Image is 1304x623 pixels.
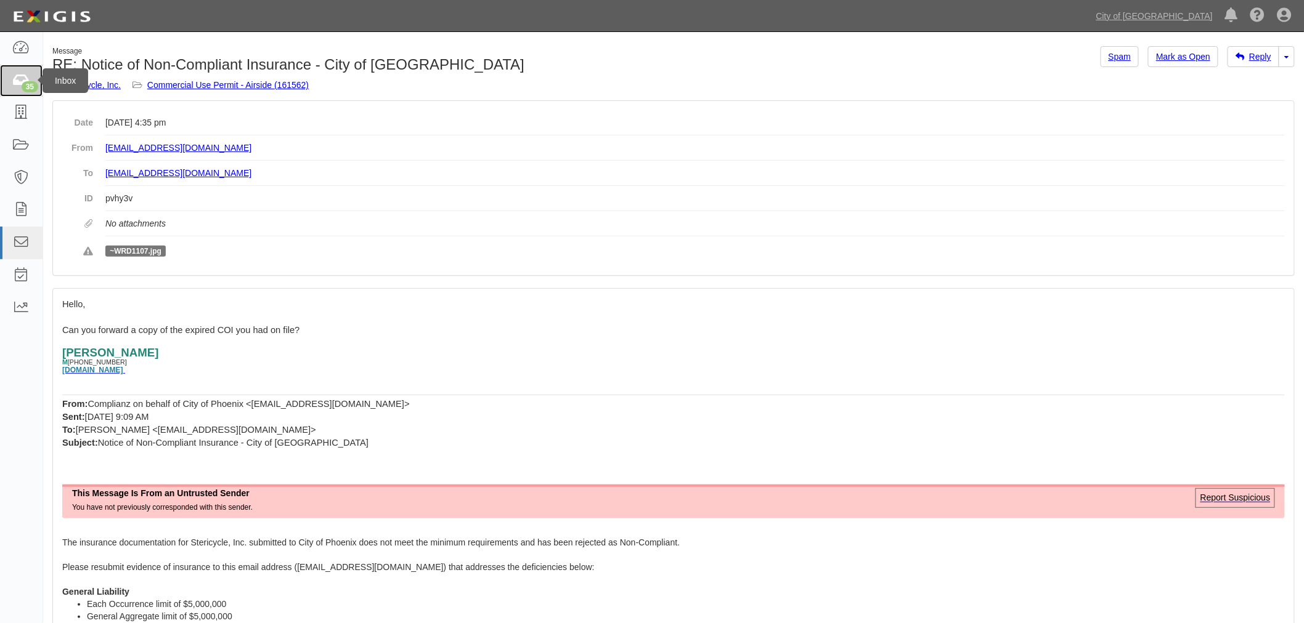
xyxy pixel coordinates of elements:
[87,599,226,609] span: Each Occurrence limit of $5,000,000
[62,161,93,179] dt: To
[62,135,93,154] dt: From
[68,358,127,366] span: [PHONE_NUMBER]
[62,587,129,597] span: General Liability
[62,110,93,129] dt: Date
[105,246,166,257] span: ~WRD1107.jpg
[72,503,253,512] span: You have not previously corresponded with this sender.
[62,358,68,366] span: M
[62,346,159,359] span: [PERSON_NAME]
[1090,4,1219,28] a: City of [GEOGRAPHIC_DATA]
[62,438,98,448] b: Subject:
[62,299,85,309] span: Hello,
[62,469,151,470] span: The insurance documentation for Stericycle, Inc. submitted to City of Phoenix does not meet the m...
[72,488,250,498] span: This Message Is From an Untrusted Sender
[62,399,410,448] span: Complianz on behalf of City of Phoenix <[EMAIL_ADDRESS][DOMAIN_NAME]> [DATE] 9:09 AM [PERSON_NAME...
[147,80,309,90] a: Commercial Use Permit - Airside (161562)
[62,364,125,374] a: [DOMAIN_NAME]
[65,80,121,90] a: Stericycle, Inc.
[62,533,72,533] span: ZjQcmQRYFpfptBannerEnd
[151,469,153,470] span: cop.
[52,57,664,73] h1: RE: Notice of Non-Compliant Insurance - City of [GEOGRAPHIC_DATA]
[62,481,73,481] span: ZjQcmQRYFpfptBannerStart
[105,186,1285,211] dd: pvhy3v
[62,537,680,597] span: The insurance documentation for Stericycle, Inc. submitted to City of Phoenix does not meet the m...
[87,611,232,621] span: General Aggregate limit of $5,000,000
[62,412,85,422] b: Sent:
[43,68,88,93] div: Inbox
[152,469,156,470] span: complianz.
[62,366,123,374] span: [DOMAIN_NAME]
[105,143,251,153] a: [EMAIL_ADDRESS][DOMAIN_NAME]
[1148,46,1218,67] a: Mark as Open
[62,186,93,204] dt: ID
[157,469,158,470] span: com)
[1196,488,1275,507] a: Report Suspicious
[62,399,88,409] span: From:
[84,220,93,228] i: Attachments
[105,110,1285,135] dd: [DATE] 4:35 pm
[1228,46,1279,67] a: Reply
[22,81,38,92] div: 35
[62,325,300,335] span: Can you forward a copy of the expired COI you had on file?
[83,247,93,256] i: Rejected attachments. These file types are not supported.
[9,6,94,28] img: logo-5460c22ac91f19d4615b14bd174203de0afe785f0fc80cf4dbbc73dc1793850b.png
[62,425,76,435] b: To:
[1250,9,1265,23] i: Help Center - Complianz
[105,168,251,178] a: [EMAIL_ADDRESS][DOMAIN_NAME]
[52,46,664,57] div: Message
[1101,46,1139,67] a: Spam
[105,219,166,228] em: No attachments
